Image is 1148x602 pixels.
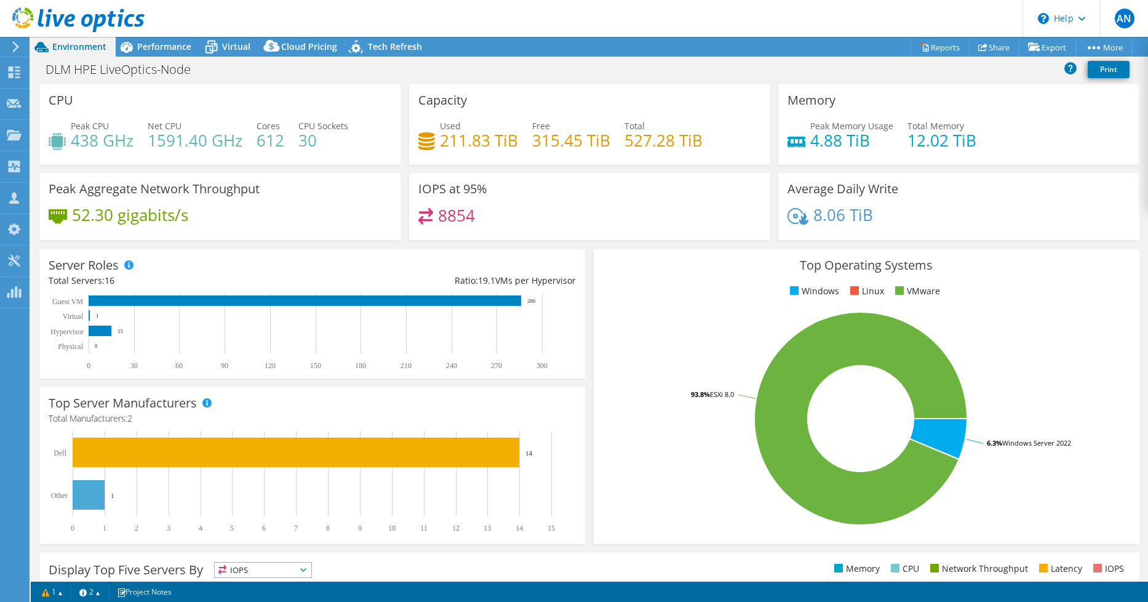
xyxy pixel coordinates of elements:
[257,120,280,132] span: Cores
[787,182,898,196] h3: Average Daily Write
[418,182,487,196] h3: IOPS at 95%
[548,524,555,532] text: 15
[199,524,202,532] text: 4
[49,274,312,287] div: Total Servers:
[49,259,119,272] h3: Server Roles
[969,38,1019,57] a: Share
[130,361,138,370] text: 30
[892,284,940,298] li: VMware
[298,120,348,132] span: CPU Sockets
[105,275,114,286] span: 16
[71,120,109,132] span: Peak CPU
[108,584,180,600] a: Project Notes
[167,524,170,532] text: 3
[831,562,880,576] li: Memory
[1088,61,1130,78] a: Print
[1038,13,1049,24] svg: \n
[40,63,210,76] h1: DLM HPE LiveOptics-Node
[298,134,348,147] h4: 30
[148,134,242,147] h4: 1591.40 GHz
[1115,9,1134,28] span: AN
[49,182,260,196] h3: Peak Aggregate Network Throughput
[326,524,330,532] text: 8
[50,327,84,336] text: Hypervisor
[1075,38,1133,57] a: More
[440,120,461,132] span: Used
[71,584,109,600] a: 2
[907,120,964,132] span: Total Memory
[813,208,873,222] h4: 8.06 TiB
[137,41,191,52] span: Performance
[388,524,396,532] text: 10
[281,41,337,52] span: Cloud Pricing
[368,41,422,52] span: Tech Refresh
[810,120,893,132] span: Peak Memory Usage
[312,274,575,287] div: Ratio: VMs per Hypervisor
[911,38,970,57] a: Reports
[1002,438,1071,447] tspan: Windows Server 2022
[440,134,518,147] h4: 211.83 TiB
[63,312,84,321] text: Virtual
[1019,38,1076,57] a: Export
[516,524,523,532] text: 14
[52,41,106,52] span: Environment
[710,390,734,399] tspan: ESXi 8.0
[446,361,457,370] text: 240
[527,298,536,304] text: 286
[135,524,138,532] text: 2
[624,120,645,132] span: Total
[230,524,234,532] text: 5
[624,134,703,147] h4: 527.28 TiB
[525,449,533,457] text: 14
[51,491,68,500] text: Other
[532,120,550,132] span: Free
[49,396,197,410] h3: Top Server Manufacturers
[603,259,1130,272] h3: Top Operating Systems
[71,524,74,532] text: 0
[491,361,502,370] text: 270
[103,524,106,532] text: 1
[111,492,114,499] text: 1
[1036,562,1082,576] li: Latency
[358,524,362,532] text: 9
[478,275,495,286] span: 19.1
[847,284,884,298] li: Linux
[265,361,276,370] text: 120
[95,343,98,349] text: 0
[484,524,491,532] text: 13
[294,524,298,532] text: 7
[536,361,548,370] text: 300
[418,94,467,107] h3: Capacity
[72,208,188,222] h4: 52.30 gigabits/s
[691,390,710,399] tspan: 93.8%
[58,342,83,351] text: Physical
[215,563,311,577] span: IOPS
[927,562,1028,576] li: Network Throughput
[175,361,183,370] text: 60
[96,313,99,319] text: 1
[355,361,366,370] text: 180
[262,524,266,532] text: 6
[888,562,919,576] li: CPU
[787,94,835,107] h3: Memory
[907,134,976,147] h4: 12.02 TiB
[787,284,839,298] li: Windows
[118,328,124,334] text: 15
[148,120,181,132] span: Net CPU
[420,524,428,532] text: 11
[987,438,1002,447] tspan: 6.3%
[221,361,228,370] text: 90
[257,134,284,147] h4: 612
[532,134,610,147] h4: 315.45 TiB
[49,94,73,107] h3: CPU
[310,361,321,370] text: 150
[401,361,412,370] text: 210
[54,449,66,457] text: Dell
[810,134,893,147] h4: 4.88 TiB
[71,134,134,147] h4: 438 GHz
[222,41,250,52] span: Virtual
[127,412,132,424] span: 2
[52,297,83,306] text: Guest VM
[438,209,475,222] h4: 8854
[452,524,460,532] text: 12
